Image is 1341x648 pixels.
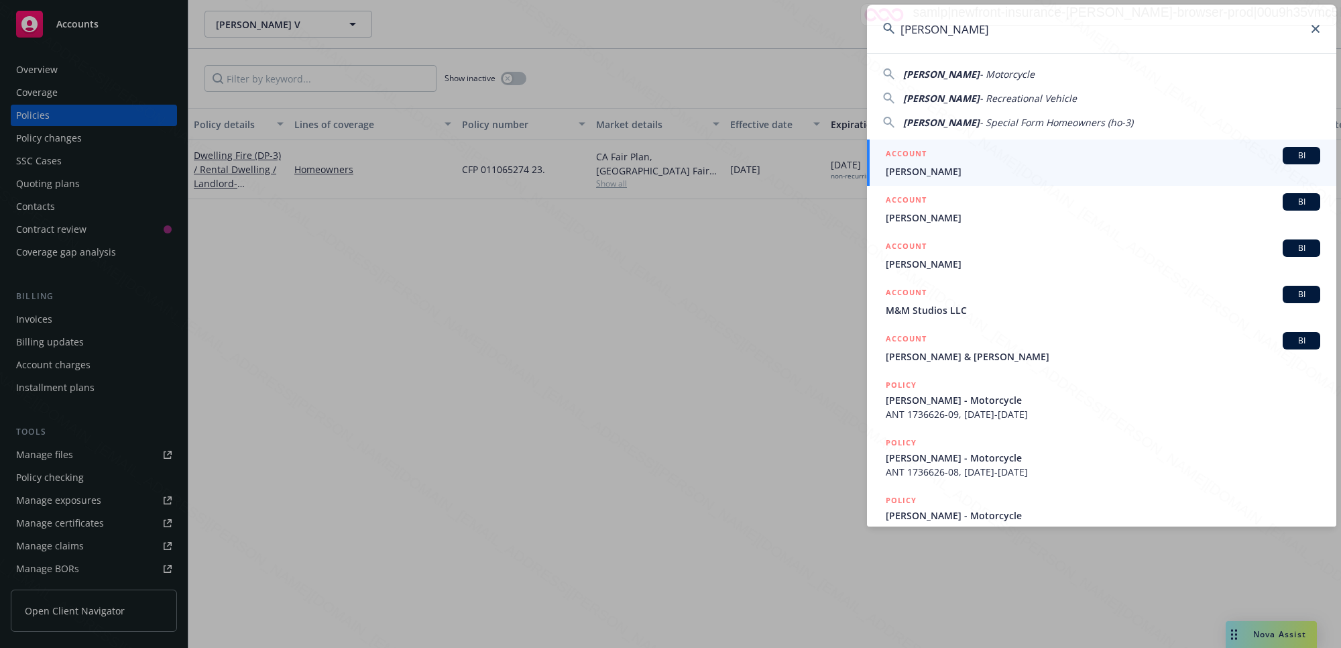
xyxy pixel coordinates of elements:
[867,486,1336,544] a: POLICY[PERSON_NAME] - MotorcycleANT 1736626-12, [DATE]-[DATE]
[886,451,1320,465] span: [PERSON_NAME] - Motorcycle
[886,257,1320,271] span: [PERSON_NAME]
[886,508,1320,523] span: [PERSON_NAME] - Motorcycle
[886,523,1320,537] span: ANT 1736626-12, [DATE]-[DATE]
[867,140,1336,186] a: ACCOUNTBI[PERSON_NAME]
[867,5,1336,53] input: Search...
[867,371,1336,429] a: POLICY[PERSON_NAME] - MotorcycleANT 1736626-09, [DATE]-[DATE]
[867,232,1336,278] a: ACCOUNTBI[PERSON_NAME]
[1288,288,1315,301] span: BI
[980,68,1035,80] span: - Motorcycle
[1288,335,1315,347] span: BI
[886,407,1320,421] span: ANT 1736626-09, [DATE]-[DATE]
[886,332,927,348] h5: ACCOUNT
[980,92,1077,105] span: - Recreational Vehicle
[886,303,1320,317] span: M&M Studios LLC
[886,164,1320,178] span: [PERSON_NAME]
[903,68,980,80] span: [PERSON_NAME]
[980,116,1133,129] span: - Special Form Homeowners (ho-3)
[886,239,927,256] h5: ACCOUNT
[886,465,1320,479] span: ANT 1736626-08, [DATE]-[DATE]
[1288,196,1315,208] span: BI
[886,193,927,209] h5: ACCOUNT
[903,116,980,129] span: [PERSON_NAME]
[886,286,927,302] h5: ACCOUNT
[886,393,1320,407] span: [PERSON_NAME] - Motorcycle
[1288,150,1315,162] span: BI
[867,429,1336,486] a: POLICY[PERSON_NAME] - MotorcycleANT 1736626-08, [DATE]-[DATE]
[886,436,917,449] h5: POLICY
[886,147,927,163] h5: ACCOUNT
[886,494,917,507] h5: POLICY
[1288,242,1315,254] span: BI
[867,325,1336,371] a: ACCOUNTBI[PERSON_NAME] & [PERSON_NAME]
[886,211,1320,225] span: [PERSON_NAME]
[886,378,917,392] h5: POLICY
[903,92,980,105] span: [PERSON_NAME]
[867,278,1336,325] a: ACCOUNTBIM&M Studios LLC
[886,349,1320,364] span: [PERSON_NAME] & [PERSON_NAME]
[867,186,1336,232] a: ACCOUNTBI[PERSON_NAME]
